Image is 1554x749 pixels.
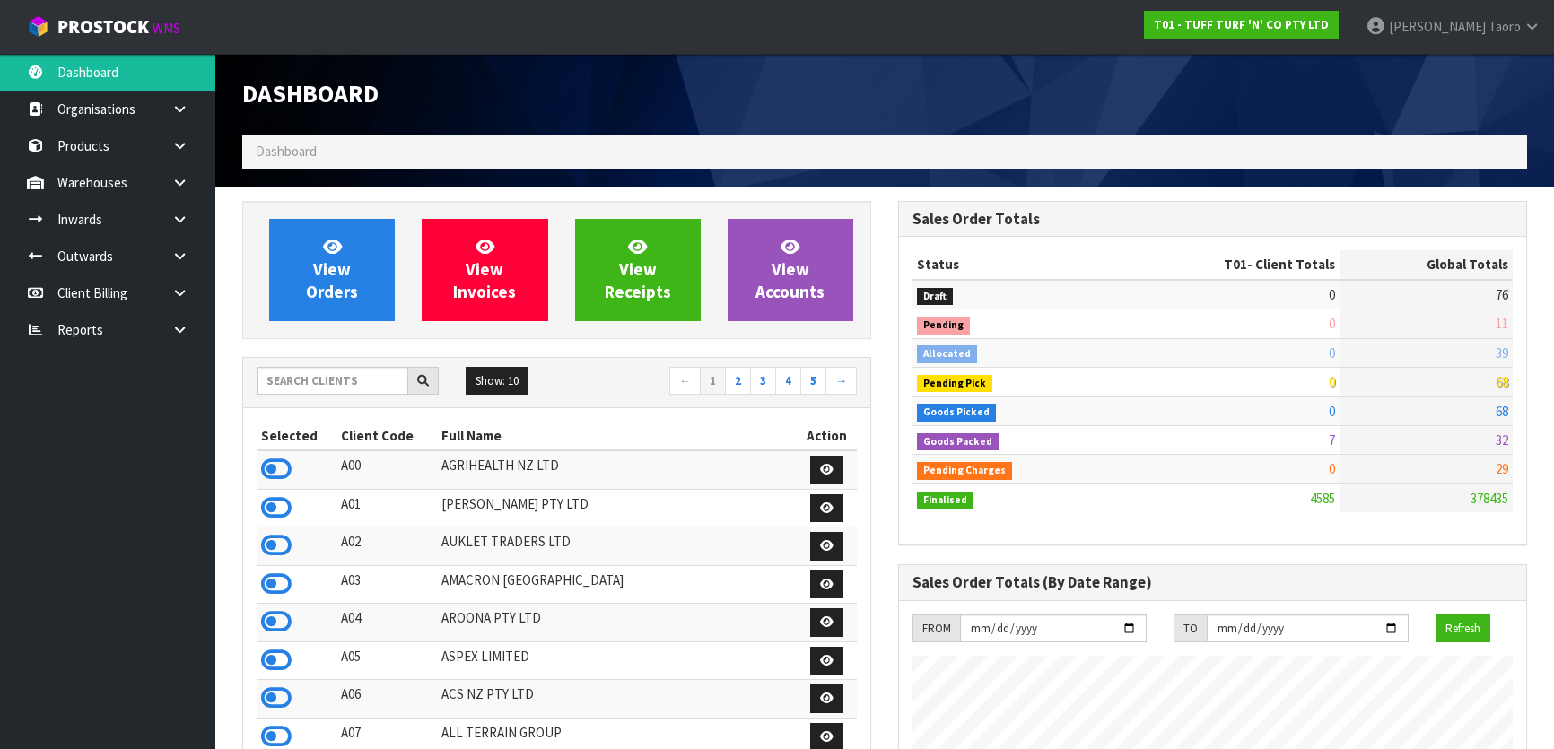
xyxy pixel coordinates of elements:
span: 0 [1329,315,1335,332]
td: AROONA PTY LTD [437,604,797,642]
a: 2 [725,367,751,396]
span: Pending [917,317,970,335]
span: View Orders [306,236,358,303]
button: Refresh [1436,614,1490,643]
td: A05 [336,641,436,680]
td: AMACRON [GEOGRAPHIC_DATA] [437,565,797,604]
span: 4585 [1310,490,1335,507]
td: A06 [336,680,436,719]
a: T01 - TUFF TURF 'N' CO PTY LTD [1144,11,1339,39]
span: Allocated [917,345,977,363]
td: A03 [336,565,436,604]
a: 1 [700,367,726,396]
td: ACS NZ PTY LTD [437,680,797,719]
span: Goods Picked [917,404,996,422]
img: cube-alt.png [27,15,49,38]
a: ViewReceipts [575,219,701,321]
button: Show: 10 [466,367,528,396]
th: Global Totals [1340,250,1513,279]
span: 32 [1496,431,1508,449]
h3: Sales Order Totals (By Date Range) [912,574,1513,591]
span: Draft [917,288,953,306]
span: T01 [1224,256,1247,273]
span: 68 [1496,373,1508,390]
span: 68 [1496,403,1508,420]
span: Pending Charges [917,462,1012,480]
strong: T01 - TUFF TURF 'N' CO PTY LTD [1154,17,1329,32]
a: ← [669,367,701,396]
td: A01 [336,489,436,527]
span: View Accounts [755,236,825,303]
span: 0 [1329,286,1335,303]
span: Pending Pick [917,375,992,393]
span: Dashboard [242,78,379,109]
span: 39 [1496,344,1508,361]
span: 0 [1329,460,1335,477]
td: [PERSON_NAME] PTY LTD [437,489,797,527]
th: Full Name [437,422,797,450]
span: 0 [1329,403,1335,420]
th: - Client Totals [1110,250,1340,279]
span: Finalised [917,492,973,509]
span: 0 [1329,373,1335,390]
span: 29 [1496,460,1508,477]
div: TO [1174,614,1207,643]
td: AGRIHEALTH NZ LTD [437,450,797,489]
th: Status [912,250,1110,279]
div: FROM [912,614,960,643]
h3: Sales Order Totals [912,211,1513,228]
span: View Invoices [453,236,516,303]
span: [PERSON_NAME] [1389,18,1486,35]
a: 4 [775,367,801,396]
th: Client Code [336,422,436,450]
a: 5 [800,367,826,396]
th: Selected [257,422,336,450]
span: ProStock [57,15,149,39]
a: → [825,367,857,396]
nav: Page navigation [571,367,858,398]
span: Taoro [1489,18,1521,35]
a: ViewOrders [269,219,395,321]
span: View Receipts [605,236,671,303]
small: WMS [153,20,180,37]
span: 7 [1329,431,1335,449]
input: Search clients [257,367,408,395]
span: 76 [1496,286,1508,303]
th: Action [797,422,857,450]
a: ViewInvoices [422,219,547,321]
td: A02 [336,527,436,566]
td: A00 [336,450,436,489]
span: 378435 [1471,490,1508,507]
td: A04 [336,604,436,642]
a: 3 [750,367,776,396]
span: Goods Packed [917,433,999,451]
td: AUKLET TRADERS LTD [437,527,797,566]
a: ViewAccounts [728,219,853,321]
td: ASPEX LIMITED [437,641,797,680]
span: 0 [1329,344,1335,361]
span: 11 [1496,315,1508,332]
span: Dashboard [256,143,317,160]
